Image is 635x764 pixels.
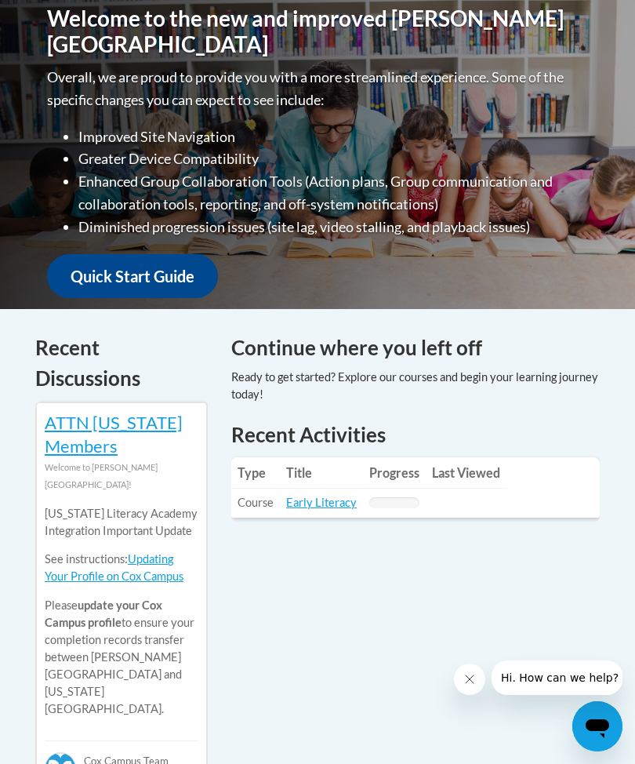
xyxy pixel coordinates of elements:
[426,457,506,489] th: Last Viewed
[45,551,198,585] p: See instructions:
[492,660,622,695] iframe: Message from company
[45,493,198,729] div: Please to ensure your completion records transfer between [PERSON_NAME][GEOGRAPHIC_DATA] and [US_...
[572,701,622,751] iframe: Button to launch messaging window
[78,126,588,148] li: Improved Site Navigation
[231,333,600,363] h4: Continue where you left off
[35,333,208,394] h4: Recent Discussions
[286,496,357,509] a: Early Literacy
[47,5,588,58] h1: Welcome to the new and improved [PERSON_NAME][GEOGRAPHIC_DATA]
[78,216,588,238] li: Diminished progression issues (site lag, video stalling, and playback issues)
[238,496,274,509] span: Course
[45,412,183,457] a: ATTN [US_STATE] Members
[454,664,485,695] iframe: Close message
[363,457,426,489] th: Progress
[78,170,588,216] li: Enhanced Group Collaboration Tools (Action plans, Group communication and collaboration tools, re...
[280,457,363,489] th: Title
[78,147,588,170] li: Greater Device Compatibility
[231,420,600,449] h1: Recent Activities
[47,66,588,111] p: Overall, we are proud to provide you with a more streamlined experience. Some of the specific cha...
[45,459,198,493] div: Welcome to [PERSON_NAME][GEOGRAPHIC_DATA]!
[45,598,162,629] b: update your Cox Campus profile
[45,505,198,540] p: [US_STATE] Literacy Academy Integration Important Update
[47,254,218,299] a: Quick Start Guide
[231,457,280,489] th: Type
